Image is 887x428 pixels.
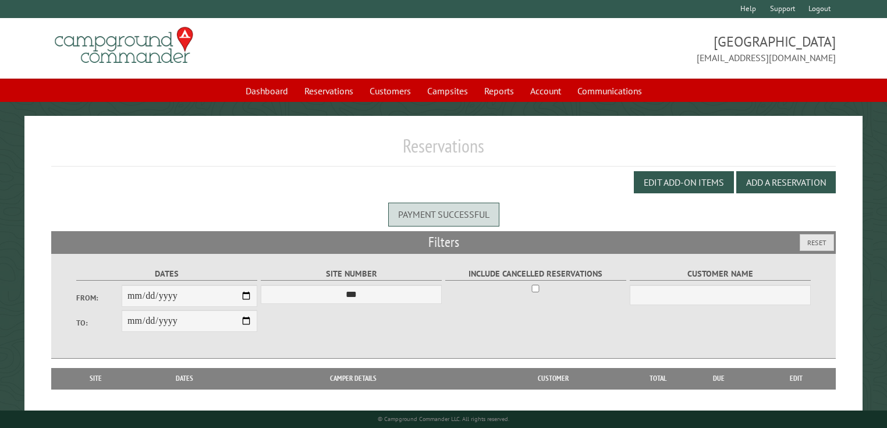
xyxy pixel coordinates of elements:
[51,231,836,253] h2: Filters
[134,368,235,389] th: Dates
[76,267,257,281] label: Dates
[471,368,635,389] th: Customer
[443,32,836,65] span: [GEOGRAPHIC_DATA] [EMAIL_ADDRESS][DOMAIN_NAME]
[363,80,418,102] a: Customers
[378,415,509,423] small: © Campground Commander LLC. All rights reserved.
[57,368,134,389] th: Site
[76,317,122,328] label: To:
[570,80,649,102] a: Communications
[523,80,568,102] a: Account
[635,368,682,389] th: Total
[477,80,521,102] a: Reports
[388,203,499,226] div: Payment successful
[297,80,360,102] a: Reservations
[239,80,295,102] a: Dashboard
[76,292,122,303] label: From:
[736,171,836,193] button: Add a Reservation
[51,135,836,167] h1: Reservations
[420,80,475,102] a: Campsites
[51,23,197,68] img: Campground Commander
[445,267,626,281] label: Include Cancelled Reservations
[630,267,811,281] label: Customer Name
[261,267,442,281] label: Site Number
[800,234,834,251] button: Reset
[634,171,734,193] button: Edit Add-on Items
[756,368,836,389] th: Edit
[682,368,756,389] th: Due
[236,368,472,389] th: Camper Details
